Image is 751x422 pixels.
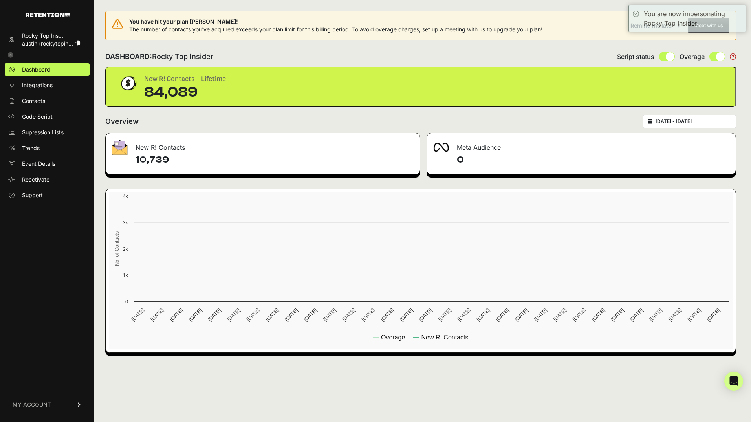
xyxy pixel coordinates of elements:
[105,116,139,127] h2: Overview
[341,307,356,323] text: [DATE]
[136,154,414,166] h4: 10,739
[514,307,529,323] text: [DATE]
[22,113,53,121] span: Code Script
[22,144,40,152] span: Trends
[188,307,203,323] text: [DATE]
[644,9,742,28] div: You are now impersonating Rocky Top Insider.
[667,307,683,323] text: [DATE]
[687,307,702,323] text: [DATE]
[114,231,120,266] text: No. of Contacts
[226,307,241,323] text: [DATE]
[22,32,80,40] div: Rocky Top Ins...
[123,220,128,226] text: 3k
[617,52,654,61] span: Script status
[22,66,50,73] span: Dashboard
[552,307,568,323] text: [DATE]
[123,272,128,278] text: 1k
[705,307,721,323] text: [DATE]
[144,73,226,84] div: New R! Contacts - Lifetime
[112,140,128,155] img: fa-envelope-19ae18322b30453b285274b1b8af3d052b27d846a4fbe8435d1a52b978f639a2.png
[129,26,542,33] span: The number of contacts you've acquired exceeds your plan limit for this billing period. To avoid ...
[457,154,729,166] h4: 0
[5,393,90,416] a: MY ACCOUNT
[22,176,49,183] span: Reactivate
[284,307,299,323] text: [DATE]
[118,73,138,93] img: dollar-coin-05c43ed7efb7bc0c12610022525b4bbbb207c7efeef5aecc26f025e68dcafac9.png
[590,307,606,323] text: [DATE]
[571,307,587,323] text: [DATE]
[264,307,280,323] text: [DATE]
[322,307,337,323] text: [DATE]
[399,307,414,323] text: [DATE]
[433,143,449,152] img: fa-meta-2f981b61bb99beabf952f7030308934f19ce035c18b003e963880cc3fabeebb7.png
[437,307,452,323] text: [DATE]
[5,79,90,92] a: Integrations
[13,401,51,409] span: MY ACCOUNT
[245,307,260,323] text: [DATE]
[5,95,90,107] a: Contacts
[5,29,90,50] a: Rocky Top Ins... austin+rockytopin...
[5,173,90,186] a: Reactivate
[5,189,90,202] a: Support
[5,158,90,170] a: Event Details
[22,81,53,89] span: Integrations
[360,307,375,323] text: [DATE]
[22,128,64,136] span: Supression Lists
[125,299,128,305] text: 0
[303,307,318,323] text: [DATE]
[144,84,226,100] div: 84,089
[629,307,644,323] text: [DATE]
[130,307,145,323] text: [DATE]
[418,307,433,323] text: [DATE]
[123,193,128,199] text: 4k
[456,307,472,323] text: [DATE]
[22,97,45,105] span: Contacts
[22,160,55,168] span: Event Details
[152,52,213,61] span: Rocky Top Insider
[5,63,90,76] a: Dashboard
[169,307,184,323] text: [DATE]
[22,40,73,47] span: austin+rockytopin...
[381,334,405,341] text: Overage
[5,110,90,123] a: Code Script
[680,52,705,61] span: Overage
[627,18,683,33] button: Remind me later
[495,307,510,323] text: [DATE]
[22,191,43,199] span: Support
[26,13,70,17] img: Retention.com
[610,307,625,323] text: [DATE]
[106,133,420,157] div: New R! Contacts
[5,142,90,154] a: Trends
[207,307,222,323] text: [DATE]
[379,307,395,323] text: [DATE]
[105,51,213,62] h2: DASHBOARD:
[123,246,128,252] text: 2k
[421,334,468,341] text: New R! Contacts
[129,18,542,26] span: You have hit your plan [PERSON_NAME]!
[149,307,165,323] text: [DATE]
[475,307,491,323] text: [DATE]
[648,307,663,323] text: [DATE]
[427,133,736,157] div: Meta Audience
[5,126,90,139] a: Supression Lists
[533,307,548,323] text: [DATE]
[724,372,743,391] div: Open Intercom Messenger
